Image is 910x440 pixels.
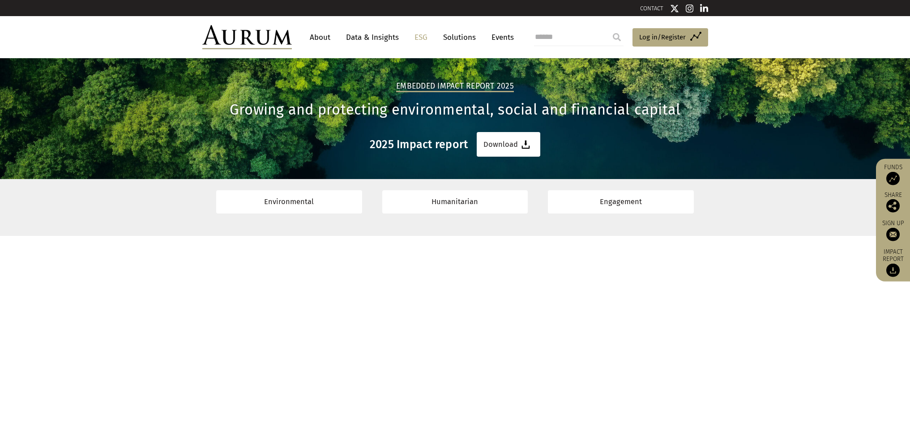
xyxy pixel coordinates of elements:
[487,29,514,46] a: Events
[880,219,906,241] a: Sign up
[640,5,663,12] a: CONTACT
[639,32,686,43] span: Log in/Register
[886,171,900,185] img: Access Funds
[439,29,480,46] a: Solutions
[608,28,626,46] input: Submit
[880,163,906,185] a: Funds
[370,138,468,151] h3: 2025 Impact report
[477,132,540,157] a: Download
[410,29,432,46] a: ESG
[342,29,403,46] a: Data & Insights
[202,25,292,49] img: Aurum
[305,29,335,46] a: About
[632,28,708,47] a: Log in/Register
[396,81,514,92] h2: Embedded Impact report 2025
[382,190,528,213] a: Humanitarian
[886,227,900,241] img: Sign up to our newsletter
[700,4,708,13] img: Linkedin icon
[880,248,906,277] a: Impact report
[670,4,679,13] img: Twitter icon
[202,101,708,119] h1: Growing and protecting environmental, social and financial capital
[548,190,694,213] a: Engagement
[216,190,362,213] a: Environmental
[686,4,694,13] img: Instagram icon
[886,199,900,212] img: Share this post
[880,192,906,212] div: Share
